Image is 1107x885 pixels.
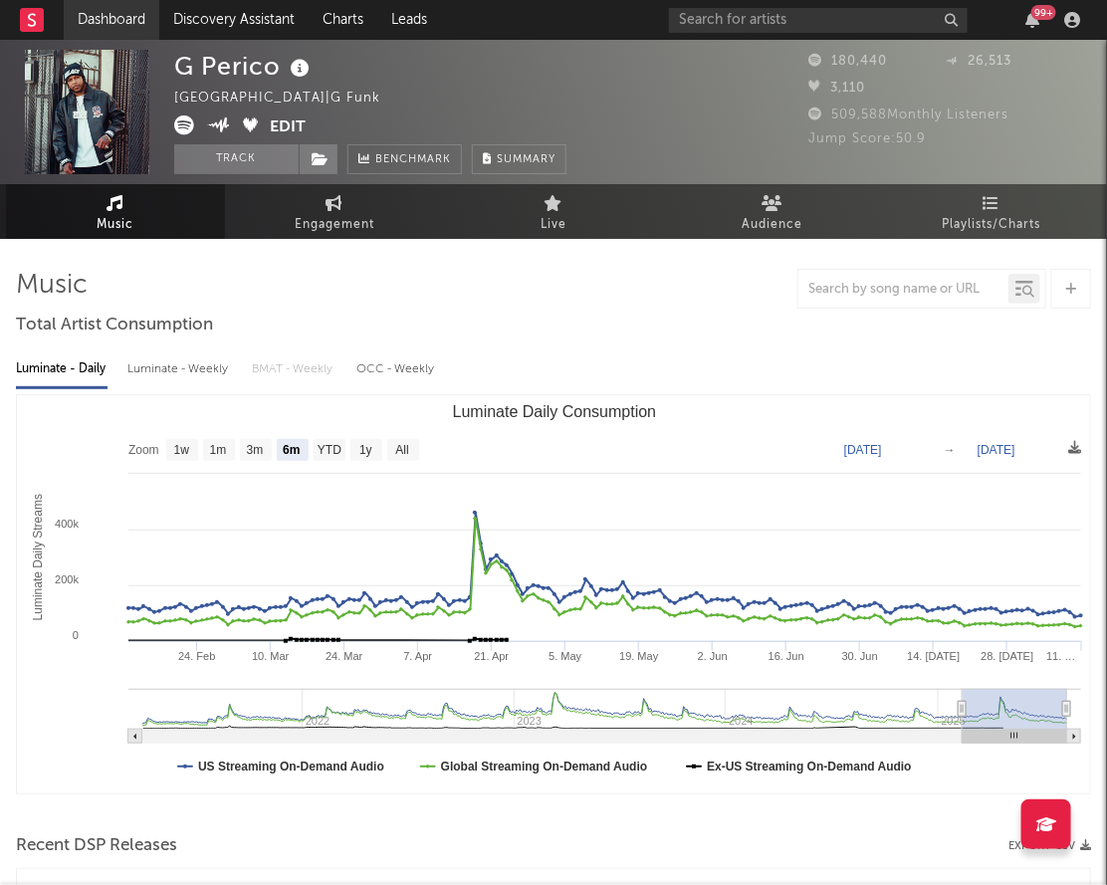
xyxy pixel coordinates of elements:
text: 3m [247,444,264,458]
a: Benchmark [347,144,462,174]
text: 1m [210,444,227,458]
a: Music [6,184,225,239]
svg: Luminate Daily Consumption [17,395,1091,793]
text: [DATE] [844,443,882,457]
text: 1w [174,444,190,458]
text: 1y [359,444,372,458]
span: Music [98,213,134,237]
text: 30. Jun [842,650,878,662]
span: Engagement [295,213,374,237]
button: Track [174,144,299,174]
span: Summary [497,154,555,165]
text: 6m [283,444,300,458]
span: 180,440 [808,55,887,68]
span: 509,588 Monthly Listeners [808,109,1008,121]
text: 24. Mar [326,650,363,662]
text: 10. Mar [252,650,290,662]
div: [GEOGRAPHIC_DATA] | G Funk [174,87,403,111]
button: Summary [472,144,566,174]
text: 24. Feb [178,650,215,662]
span: Jump Score: 50.9 [808,132,926,145]
text: YTD [318,444,341,458]
text: All [395,444,408,458]
text: Zoom [128,444,159,458]
span: 3,110 [808,82,865,95]
a: Live [444,184,663,239]
text: → [944,443,956,457]
div: Luminate - Daily [16,352,108,386]
div: Luminate - Weekly [127,352,232,386]
span: Total Artist Consumption [16,314,213,337]
text: 7. Apr [403,650,432,662]
div: OCC - Weekly [356,352,436,386]
text: 5. May [549,650,582,662]
span: Recent DSP Releases [16,834,177,858]
input: Search by song name or URL [798,282,1008,298]
span: Benchmark [375,148,451,172]
text: [DATE] [978,443,1015,457]
text: 0 [73,629,79,641]
button: 99+ [1025,12,1039,28]
button: Export CSV [1008,840,1091,852]
text: 21. Apr [474,650,509,662]
text: 400k [55,518,79,530]
text: 28. [DATE] [981,650,1033,662]
a: Playlists/Charts [882,184,1101,239]
span: 26,513 [946,55,1012,68]
text: Luminate Daily Consumption [453,403,657,420]
text: 16. Jun [769,650,804,662]
text: 19. May [619,650,659,662]
span: Audience [743,213,803,237]
span: Playlists/Charts [943,213,1041,237]
a: Engagement [225,184,444,239]
div: 99 + [1031,5,1056,20]
a: Audience [663,184,882,239]
text: Global Streaming On-Demand Audio [441,760,648,774]
text: 2. Jun [698,650,728,662]
span: Live [541,213,566,237]
text: 14. [DATE] [907,650,960,662]
input: Search for artists [669,8,968,33]
text: 11. … [1046,650,1075,662]
div: G Perico [174,50,315,83]
text: 200k [55,573,79,585]
text: Luminate Daily Streams [31,494,45,620]
text: US Streaming On-Demand Audio [198,760,384,774]
button: Edit [271,115,307,140]
text: Ex-US Streaming On-Demand Audio [707,760,912,774]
